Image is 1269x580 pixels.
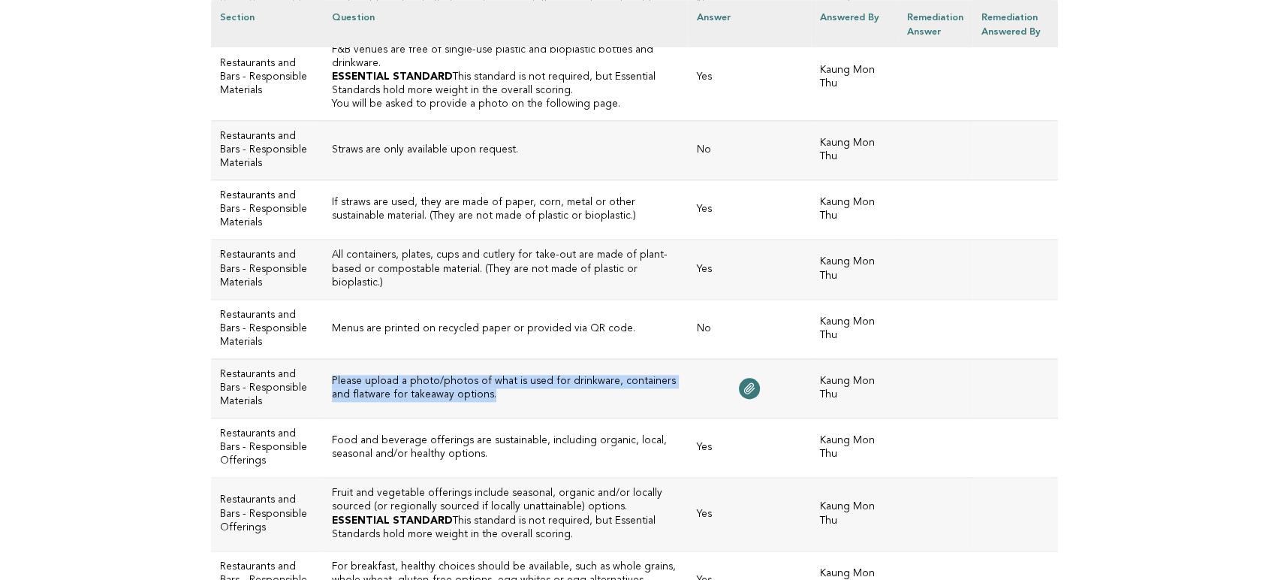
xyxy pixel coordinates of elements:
td: Restaurants and Bars - Responsible Materials [211,240,323,299]
td: Kaung Mon Thu [811,418,898,478]
h3: All containers, plates, cups and cutlery for take-out are made of plant-based or compostable mate... [332,249,680,289]
td: Yes [688,478,811,551]
td: Restaurants and Bars - Responsible Materials [211,180,323,240]
strong: ESSENTIAL STANDARD [332,516,453,526]
td: Kaung Mon Thu [811,358,898,418]
td: No [688,299,811,358]
td: Restaurants and Bars - Responsible Offerings [211,478,323,551]
td: Restaurants and Bars - Responsible Offerings [211,418,323,478]
td: Restaurants and Bars - Responsible Materials [211,358,323,418]
h3: Straws are only available upon request. [332,143,680,157]
td: No [688,120,811,180]
td: Kaung Mon Thu [811,180,898,240]
td: Yes [688,418,811,478]
p: This standard is not required, but Essential Standards hold more weight in the overall scoring. [332,71,680,98]
h3: Please upload a photo/photos of what is used for drinkware, containers and flatware for takeaway ... [332,375,680,402]
td: Kaung Mon Thu [811,34,898,120]
td: Restaurants and Bars - Responsible Materials [211,34,323,120]
td: Kaung Mon Thu [811,240,898,299]
h3: Menus are printed on recycled paper or provided via QR code. [332,322,680,336]
td: Restaurants and Bars - Responsible Materials [211,299,323,358]
td: Yes [688,180,811,240]
h3: If straws are used, they are made of paper, corn, metal or other sustainable material. (They are ... [332,196,680,223]
td: Kaung Mon Thu [811,478,898,551]
strong: ESSENTIAL STANDARD [332,72,453,82]
td: Yes [688,240,811,299]
td: Restaurants and Bars - Responsible Materials [211,120,323,180]
p: This standard is not required, but Essential Standards hold more weight in the overall scoring. [332,515,680,542]
td: Kaung Mon Thu [811,120,898,180]
td: Kaung Mon Thu [811,299,898,358]
h3: Food and beverage offerings are sustainable, including organic, local, seasonal and/or healthy op... [332,434,680,461]
h3: F&B venues are free of single-use plastic and bioplastic bottles and drinkware. [332,44,680,71]
td: Yes [688,34,811,120]
h3: Fruit and vegetable offerings include seasonal, organic and/or locally sourced (or regionally sou... [332,487,680,514]
p: You will be asked to provide a photo on the following page. [332,98,680,111]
